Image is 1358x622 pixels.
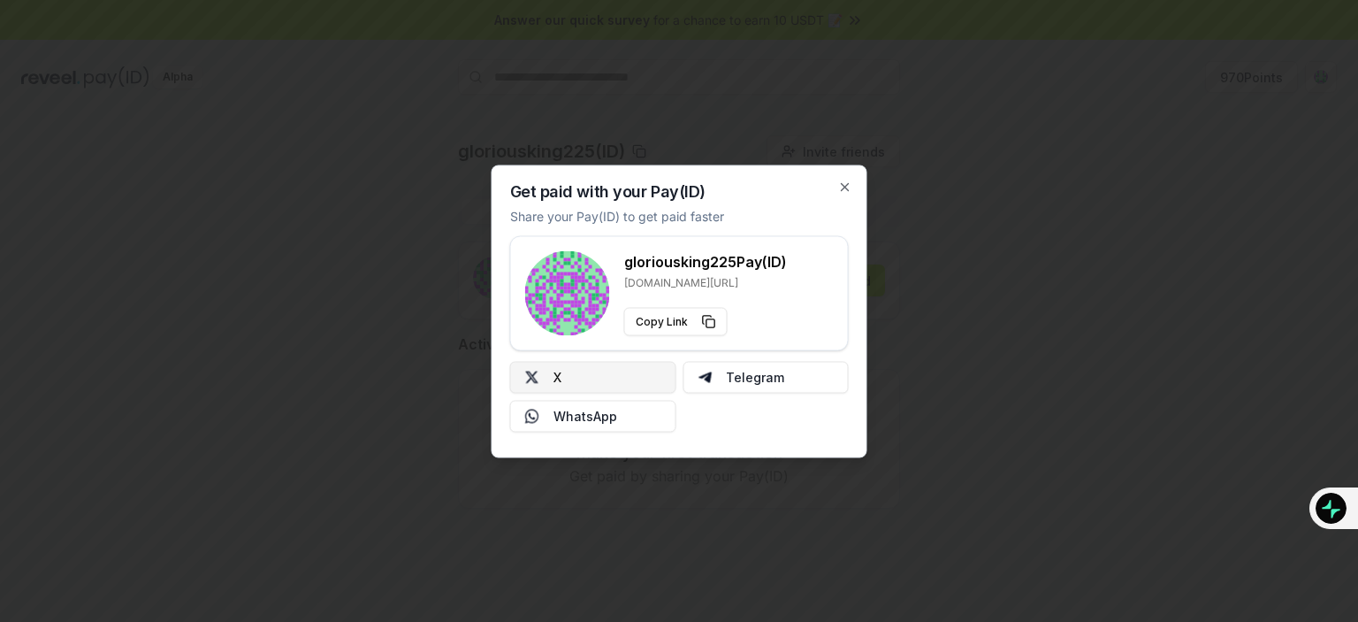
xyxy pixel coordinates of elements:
[683,361,849,393] button: Telegram
[510,361,676,393] button: X
[525,370,539,384] img: X
[624,307,728,335] button: Copy Link
[698,370,712,384] img: Telegram
[624,275,787,289] p: [DOMAIN_NAME][URL]
[510,183,706,199] h2: Get paid with your Pay(ID)
[525,409,539,423] img: Whatsapp
[510,206,724,225] p: Share your Pay(ID) to get paid faster
[510,400,676,432] button: WhatsApp
[624,250,787,272] h3: gloriousking225 Pay(ID)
